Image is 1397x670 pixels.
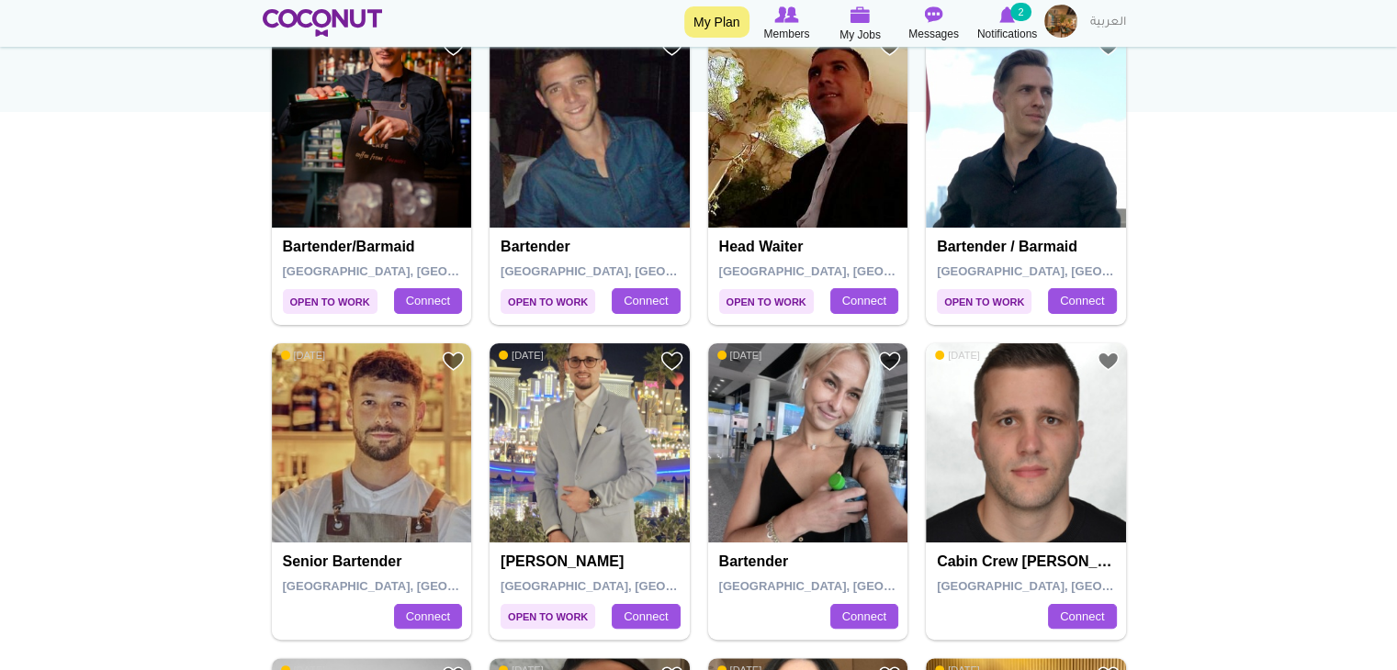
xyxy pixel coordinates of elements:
a: Connect [1048,288,1116,314]
span: [DATE] [499,349,544,362]
a: Add to Favourites [1097,350,1120,373]
img: My Jobs [851,6,871,23]
span: [GEOGRAPHIC_DATA], [GEOGRAPHIC_DATA] [283,579,545,593]
img: Browse Members [774,6,798,23]
span: Open to Work [719,289,814,314]
h4: Bartender/Barmaid [283,239,466,255]
a: Add to Favourites [442,350,465,373]
img: Home [263,9,383,37]
span: Members [763,25,809,43]
h4: Bartender / Barmaid [937,239,1120,255]
span: [GEOGRAPHIC_DATA], [GEOGRAPHIC_DATA] [501,579,762,593]
a: Connect [830,288,898,314]
span: Open to Work [501,604,595,629]
a: Connect [612,288,680,314]
span: Notifications [977,25,1037,43]
span: Open to Work [937,289,1031,314]
a: Connect [612,604,680,630]
h4: Bartender [501,239,683,255]
a: My Jobs My Jobs [824,5,897,44]
span: [GEOGRAPHIC_DATA], [GEOGRAPHIC_DATA] [283,264,545,278]
span: My Jobs [839,26,881,44]
h4: Head Waiter [719,239,902,255]
span: Open to Work [501,289,595,314]
span: Open to Work [283,289,377,314]
span: Messages [908,25,959,43]
a: Connect [830,604,898,630]
img: Notifications [999,6,1015,23]
a: Connect [394,604,462,630]
h4: Senior Bartender [283,553,466,570]
a: Notifications Notifications 2 [971,5,1044,43]
a: My Plan [684,6,749,38]
span: [DATE] [717,349,762,362]
span: [GEOGRAPHIC_DATA], [GEOGRAPHIC_DATA] [501,264,762,278]
a: Browse Members Members [750,5,824,43]
span: [GEOGRAPHIC_DATA], [GEOGRAPHIC_DATA] [937,264,1199,278]
small: 2 [1010,3,1031,21]
span: [GEOGRAPHIC_DATA], [GEOGRAPHIC_DATA] [937,579,1199,593]
a: Add to Favourites [660,350,683,373]
a: Messages Messages [897,5,971,43]
img: Messages [925,6,943,23]
a: Connect [1048,604,1116,630]
span: [DATE] [935,349,980,362]
span: [DATE] [281,349,326,362]
h4: Bartender [719,553,902,570]
a: Add to Favourites [878,350,901,373]
span: [GEOGRAPHIC_DATA], [GEOGRAPHIC_DATA] [719,579,981,593]
h4: [PERSON_NAME] [501,553,683,570]
h4: Cabin Crew [PERSON_NAME] / Cabin Supervisor [937,553,1120,570]
a: العربية [1081,5,1135,41]
span: [GEOGRAPHIC_DATA], [GEOGRAPHIC_DATA] [719,264,981,278]
a: Connect [394,288,462,314]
